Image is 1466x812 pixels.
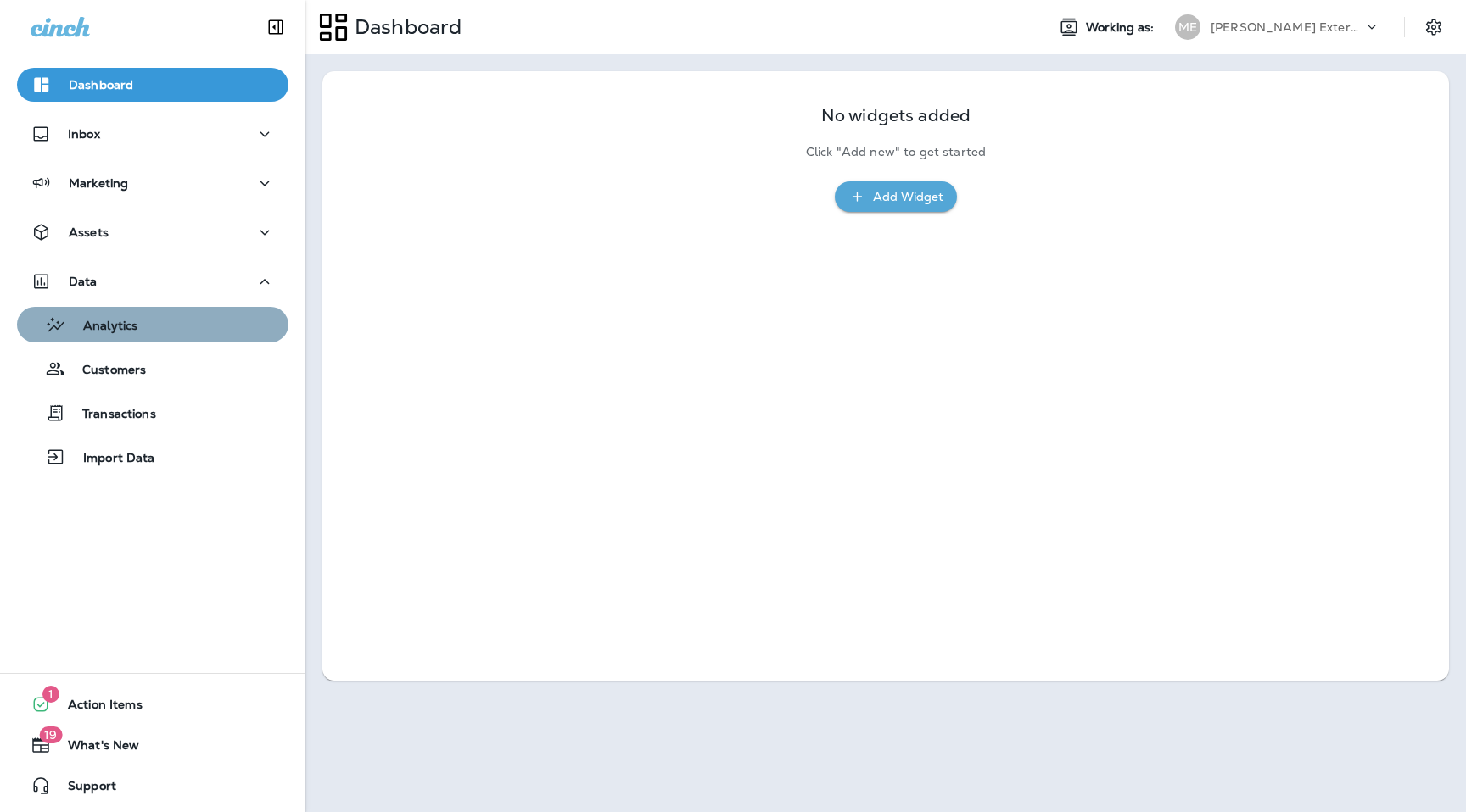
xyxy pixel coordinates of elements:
button: Settings [1418,12,1449,42]
button: Assets [17,215,288,249]
button: Analytics [17,307,288,342]
p: Customers [65,363,146,379]
button: Transactions [17,395,288,431]
button: Import Data [17,439,288,475]
p: Dashboard [348,14,462,40]
span: What's New [51,738,139,759]
p: No widgets added [821,108,971,123]
span: 1 [42,686,59,703]
p: Marketing [69,176,128,190]
button: 19What's New [17,728,288,762]
button: 1Action Items [17,687,288,721]
p: Dashboard [69,78,133,92]
button: Add Widget [835,181,957,213]
p: Assets [69,225,109,239]
p: Data [69,275,98,288]
span: 19 [39,726,62,743]
button: Support [17,769,288,803]
button: Collapse Sidebar [252,10,299,44]
span: Support [51,779,116,799]
button: Data [17,264,288,298]
span: Action Items [51,698,143,718]
p: Click "Add new" to get started [806,145,986,159]
button: Customers [17,351,288,387]
div: ME [1175,14,1200,40]
p: Import Data [66,451,155,467]
button: Dashboard [17,68,288,102]
p: Analytics [66,319,137,335]
button: Marketing [17,166,288,200]
div: Add Widget [873,186,943,208]
button: Inbox [17,117,288,151]
p: [PERSON_NAME] Exterminating [1211,20,1363,34]
span: Working as: [1086,20,1158,35]
p: Transactions [65,407,156,423]
p: Inbox [68,127,100,141]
